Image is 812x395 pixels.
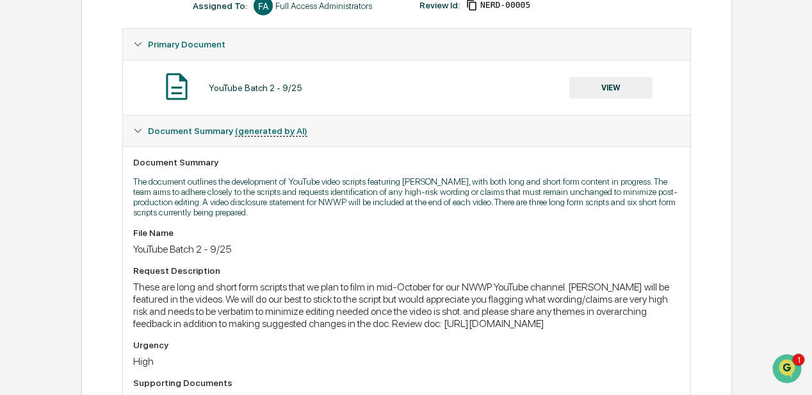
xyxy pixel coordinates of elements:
[13,13,38,38] img: Greenboard
[106,199,111,209] span: •
[193,1,247,11] div: Assigned To:
[113,199,140,209] span: [DATE]
[275,1,372,11] div: Full Access Administrators
[13,122,36,146] img: 1746055101610-c473b297-6a78-478c-a979-82029cc54cd1
[771,353,806,387] iframe: Open customer support
[90,299,155,310] a: Powered byPylon
[123,60,690,115] div: Primary Document
[133,176,680,217] p: The document outlines the development of YouTube video scripts featuring [PERSON_NAME], with both...
[8,282,88,305] a: 🖐️Preclearance
[148,39,225,49] span: Primary Document
[13,51,233,72] p: How can we help?
[13,167,86,177] div: Past conversations
[133,281,680,330] div: These are long and short form scripts that we plan to film in mid-October for our NWWP YouTube ch...
[123,115,690,146] div: Document Summary (generated by AI)
[127,233,153,244] span: [DATE]
[133,378,680,388] div: Supporting Documents
[13,288,23,298] div: 🖐️
[40,199,104,209] span: [PERSON_NAME]
[133,157,680,167] div: Document Summary
[88,282,164,305] a: 🗄️Attestations
[199,164,233,180] button: See all
[58,135,176,146] div: We're available if you need us!
[120,233,124,244] span: •
[161,71,193,103] img: Document Icon
[123,29,690,60] div: Primary Document
[148,126,307,136] span: Document Summary
[209,83,302,93] div: YouTube Batch 2 - 9/25
[133,243,680,255] div: YouTube Batch 2 - 9/25
[13,187,33,207] img: Jack Rasmussen
[127,300,155,310] span: Pylon
[133,355,680,367] div: High
[27,122,50,146] img: 8933085812038_c878075ebb4cc5468115_72.jpg
[133,265,680,276] div: Request Description
[93,288,103,298] div: 🗄️
[133,340,680,350] div: Urgency
[26,287,83,299] span: Preclearance
[569,77,653,99] button: VIEW
[13,221,33,242] img: DeeAnn Dempsey (C)
[40,233,117,244] span: [PERSON_NAME] (C)
[58,122,210,135] div: Start new chat
[106,287,159,299] span: Attestations
[235,126,307,137] u: (generated by AI)
[218,126,233,142] button: Start new chat
[26,199,36,210] img: 1746055101610-c473b297-6a78-478c-a979-82029cc54cd1
[133,228,680,238] div: File Name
